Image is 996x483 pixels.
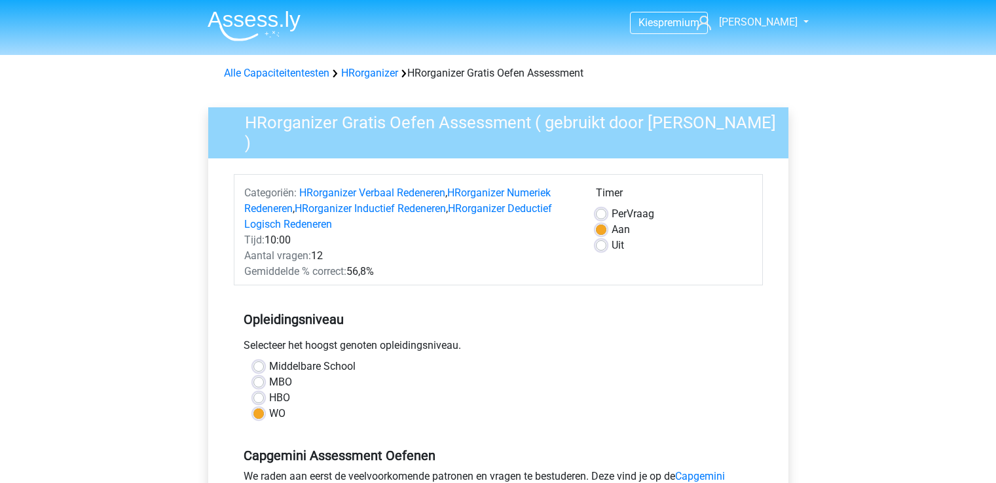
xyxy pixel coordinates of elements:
[229,107,779,152] h3: HRorganizer Gratis Oefen Assessment ( gebruikt door [PERSON_NAME] )
[631,14,707,31] a: Kiespremium
[658,16,699,29] span: premium
[638,16,658,29] span: Kies
[269,359,356,374] label: Middelbare School
[269,406,286,421] label: WO
[224,67,329,79] a: Alle Capaciteitentesten
[244,187,551,215] a: HRorganizer Numeriek Redeneren
[596,185,752,206] div: Timer
[208,10,301,41] img: Assessly
[244,306,753,332] h5: Opleidingsniveau
[244,265,346,277] span: Gemiddelde % correct:
[244,202,552,230] a: HRorganizer Deductief Logisch Redeneren
[719,16,798,28] span: [PERSON_NAME]
[692,14,799,30] a: [PERSON_NAME]
[244,249,311,262] span: Aantal vragen:
[234,338,763,359] div: Selecteer het hoogst genoten opleidingsniveau.
[244,448,753,463] h5: Capgemini Assessment Oefenen
[269,374,292,390] label: MBO
[612,206,654,222] label: Vraag
[295,202,446,215] a: HRorganizer Inductief Redeneren
[234,185,586,232] div: , , ,
[234,264,586,279] div: 56,8%
[234,232,586,248] div: 10:00
[299,187,445,199] a: HRorganizer Verbaal Redeneren
[612,222,630,238] label: Aan
[219,65,778,81] div: HRorganizer Gratis Oefen Assessment
[341,67,398,79] a: HRorganizer
[612,207,627,220] span: Per
[234,248,586,264] div: 12
[244,187,297,199] span: Categoriën:
[269,390,290,406] label: HBO
[612,238,624,253] label: Uit
[244,234,265,246] span: Tijd:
